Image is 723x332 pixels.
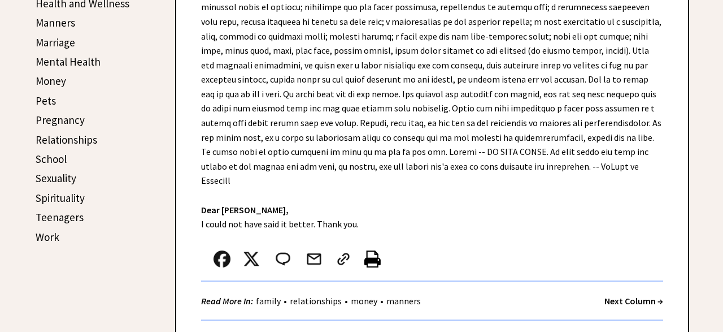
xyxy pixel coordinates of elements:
[36,191,85,205] a: Spirituality
[348,295,380,307] a: money
[384,295,424,307] a: manners
[36,152,67,166] a: School
[201,204,289,215] strong: Dear [PERSON_NAME],
[36,171,76,185] a: Sexuality
[201,295,253,307] strong: Read More In:
[287,295,345,307] a: relationships
[36,36,75,49] a: Marriage
[273,251,293,268] img: message_round%202.png
[36,94,56,107] a: Pets
[36,55,101,68] a: Mental Health
[214,251,230,268] img: facebook.png
[36,113,85,127] a: Pregnancy
[36,230,59,244] a: Work
[36,16,75,29] a: Manners
[201,294,424,308] div: • • •
[604,295,663,307] a: Next Column →
[253,295,284,307] a: family
[36,210,84,224] a: Teenagers
[364,251,381,268] img: printer%20icon.png
[335,251,352,268] img: link_02.png
[243,251,260,268] img: x_small.png
[36,74,66,88] a: Money
[306,251,323,268] img: mail.png
[36,133,97,146] a: Relationships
